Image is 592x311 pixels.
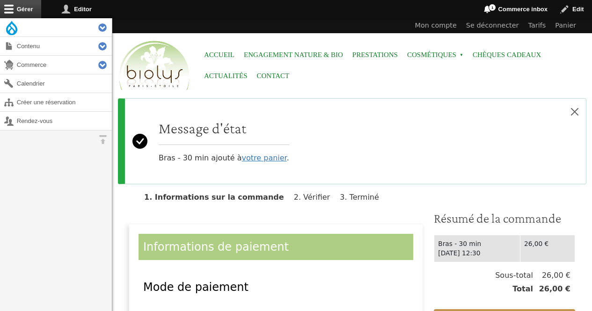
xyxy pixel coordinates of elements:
[563,99,586,125] button: Close
[159,119,289,164] div: Bras - 30 min ajouté à .
[473,44,541,65] a: Chèques cadeaux
[132,106,147,176] svg: Success:
[533,283,570,295] span: 26,00 €
[438,249,480,257] time: [DATE] 12:30
[495,270,533,281] span: Sous-total
[143,240,289,253] span: Informations de paiement
[242,153,287,162] a: votre panier
[144,193,292,202] li: Informations sur la commande
[204,44,234,65] a: Accueil
[410,18,461,33] a: Mon compte
[143,281,248,294] span: Mode de paiement
[112,18,592,98] header: Entête du site
[352,44,398,65] a: Prestations
[434,210,575,226] h3: Résumé de la commande
[407,44,463,65] span: Cosmétiques
[438,239,516,249] div: Bras - 30 min
[244,44,343,65] a: Engagement Nature & Bio
[159,119,289,137] h2: Message d'état
[461,18,524,33] a: Se déconnecter
[340,193,387,202] li: Terminé
[524,18,551,33] a: Tarifs
[512,283,533,295] span: Total
[533,270,570,281] span: 26,00 €
[460,53,463,57] span: »
[118,98,586,184] div: Message d'état
[294,193,337,202] li: Vérifier
[489,4,496,11] span: 1
[257,65,290,87] a: Contact
[204,65,248,87] a: Actualités
[520,235,575,262] td: 26,00 €
[94,130,112,149] button: Orientation horizontale
[550,18,581,33] a: Panier
[117,39,192,93] img: Accueil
